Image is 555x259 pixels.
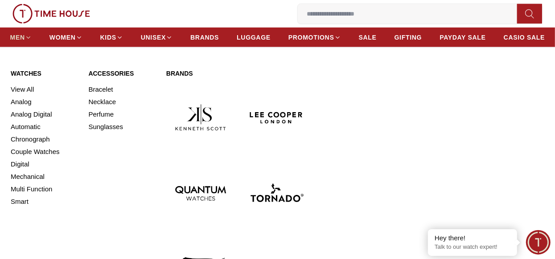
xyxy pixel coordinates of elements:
span: WOMEN [49,33,76,42]
span: LUGGAGE [237,33,271,42]
a: PROMOTIONS [288,29,341,45]
a: WOMEN [49,29,82,45]
a: MEN [10,29,32,45]
span: CASIO SALE [504,33,545,42]
a: Couple Watches [11,146,78,158]
span: MEN [10,33,25,42]
a: Watches [11,69,78,78]
img: Kenneth Scott [166,83,235,152]
a: BRANDS [190,29,219,45]
a: Bracelet [88,83,155,96]
a: View All [11,83,78,96]
div: Chat Widget [526,230,551,255]
img: Tornado [242,159,311,227]
img: Lee Cooper [242,83,311,152]
a: Mechanical [11,170,78,183]
img: ... [12,4,90,24]
a: Sunglasses [88,121,155,133]
a: KIDS [100,29,123,45]
span: GIFTING [395,33,422,42]
a: PAYDAY SALE [440,29,485,45]
a: UNISEX [141,29,173,45]
span: PROMOTIONS [288,33,334,42]
span: SALE [359,33,377,42]
a: Analog Digital [11,108,78,121]
a: GIFTING [395,29,422,45]
a: Brands [166,69,311,78]
span: BRANDS [190,33,219,42]
a: Perfume [88,108,155,121]
div: Hey there! [435,234,510,243]
a: Chronograph [11,133,78,146]
a: LUGGAGE [237,29,271,45]
span: UNISEX [141,33,166,42]
a: Multi Function [11,183,78,195]
a: Necklace [88,96,155,108]
a: Accessories [88,69,155,78]
span: KIDS [100,33,116,42]
a: Analog [11,96,78,108]
span: PAYDAY SALE [440,33,485,42]
a: SALE [359,29,377,45]
a: CASIO SALE [504,29,545,45]
a: Digital [11,158,78,170]
a: Automatic [11,121,78,133]
a: Smart [11,195,78,208]
p: Talk to our watch expert! [435,243,510,251]
img: Quantum [166,159,235,227]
